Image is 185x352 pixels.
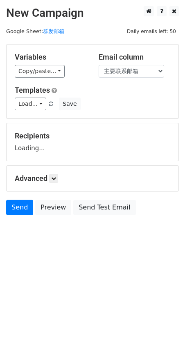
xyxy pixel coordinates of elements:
[6,200,33,215] a: Send
[6,28,64,34] small: Google Sheet:
[15,131,170,153] div: Loading...
[124,28,179,34] a: Daily emails left: 50
[35,200,71,215] a: Preview
[99,53,170,62] h5: Email column
[124,27,179,36] span: Daily emails left: 50
[6,6,179,20] h2: New Campaign
[59,98,80,110] button: Save
[73,200,135,215] a: Send Test Email
[43,28,64,34] a: 群发邮箱
[15,98,46,110] a: Load...
[15,53,86,62] h5: Variables
[15,131,170,140] h5: Recipients
[15,86,50,94] a: Templates
[15,174,170,183] h5: Advanced
[15,65,65,78] a: Copy/paste...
